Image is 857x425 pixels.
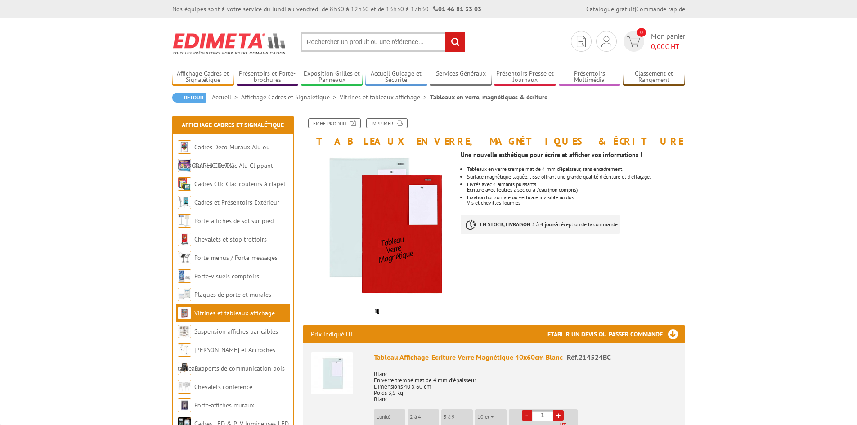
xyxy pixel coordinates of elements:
[194,217,274,225] a: Porte-affiches de sol sur pied
[621,31,685,52] a: devis rapide 0 Mon panier 0,00€ HT
[601,36,611,47] img: devis rapide
[194,161,273,170] a: Cadres Clic-Clac Alu Clippant
[301,32,465,52] input: Rechercher un produit ou une référence...
[627,36,640,47] img: devis rapide
[172,93,206,103] a: Retour
[178,288,191,301] img: Plaques de porte et murales
[178,233,191,246] img: Chevalets et stop trottoirs
[651,41,685,52] span: € HT
[461,215,620,234] p: à réception de la commande
[365,70,427,85] a: Accueil Guidage et Sécurité
[467,187,685,192] p: Ecriture avec feutres à sec ou à l'eau (non compris)
[467,166,685,172] li: Tableaux en verre trempé mat de 4 mm d’épaisseur, sans encadrement.
[433,5,481,13] strong: 01 46 81 33 03
[178,177,191,191] img: Cadres Clic-Clac couleurs à clapet
[178,398,191,412] img: Porte-affiches muraux
[374,365,677,403] p: Blanc En verre trempé mat de 4 mm d’épaisseur Dimensions 40 x 60 cm Poids 3,5 kg Blanc
[461,151,642,159] strong: Une nouvelle esthétique pour écrire et afficher vos informations !
[194,272,259,280] a: Porte-visuels comptoirs
[547,325,685,343] h3: Etablir un devis ou passer commande
[194,309,275,317] a: Vitrines et tableaux affichage
[480,221,556,228] strong: EN STOCK, LIVRAISON 3 à 4 jours
[637,28,646,37] span: 0
[194,401,254,409] a: Porte-affiches muraux
[241,93,340,101] a: Affichage Cadres et Signalétique
[567,353,611,362] span: Réf.214524BC
[172,4,481,13] div: Nos équipes sont à votre service du lundi au vendredi de 8h30 à 12h30 et de 13h30 à 17h30
[178,251,191,264] img: Porte-menus / Porte-messages
[237,70,299,85] a: Présentoirs et Porte-brochures
[178,306,191,320] img: Vitrines et tableaux affichage
[477,414,507,420] p: 10 et +
[651,31,685,52] span: Mon panier
[308,118,361,128] a: Fiche produit
[172,27,287,60] img: Edimeta
[194,180,286,188] a: Cadres Clic-Clac couleurs à clapet
[178,196,191,209] img: Cadres et Présentoirs Extérieur
[182,121,284,129] a: Affichage Cadres et Signalétique
[178,343,191,357] img: Cimaises et Accroches tableaux
[586,4,685,13] div: |
[311,325,354,343] p: Prix indiqué HT
[301,70,363,85] a: Exposition Grilles et Panneaux
[311,352,353,394] img: Tableau Affichage-Ecriture Verre Magnétique 40x60cm Blanc
[586,5,635,13] a: Catalogue gratuit
[194,383,252,391] a: Chevalets conférence
[172,70,234,85] a: Affichage Cadres et Signalétique
[178,143,270,170] a: Cadres Deco Muraux Alu ou [GEOGRAPHIC_DATA]
[178,346,275,372] a: [PERSON_NAME] et Accroches tableaux
[623,70,685,85] a: Classement et Rangement
[430,70,492,85] a: Services Généraux
[522,410,532,421] a: -
[194,235,267,243] a: Chevalets et stop trottoirs
[178,380,191,394] img: Chevalets conférence
[366,118,408,128] a: Imprimer
[178,140,191,154] img: Cadres Deco Muraux Alu ou Bois
[467,200,685,206] p: Vis et chevilles fournies
[178,325,191,338] img: Suspension affiches par câbles
[194,291,271,299] a: Plaques de porte et murales
[636,5,685,13] a: Commande rapide
[303,151,454,303] img: 214524vn_214524bc_tableau_affichage_ecriture_verre_magnetique.jpg
[374,352,677,362] div: Tableau Affichage-Ecriture Verre Magnétique 40x60cm Blanc -
[467,195,685,200] p: Fixation horizontale ou verticale invisible au dos.
[340,93,430,101] a: Vitrines et tableaux affichage
[178,269,191,283] img: Porte-visuels comptoirs
[376,414,405,420] p: L'unité
[194,364,285,372] a: Supports de communication bois
[178,214,191,228] img: Porte-affiches de sol sur pied
[444,414,473,420] p: 5 à 9
[212,93,241,101] a: Accueil
[577,36,586,47] img: devis rapide
[559,70,621,85] a: Présentoirs Multimédia
[651,42,665,51] span: 0,00
[467,174,685,179] li: Surface magnétique laquée, lisse offrant une grande qualité d'écriture et d'effaçage.
[494,70,556,85] a: Présentoirs Presse et Journaux
[445,32,465,52] input: rechercher
[194,327,278,336] a: Suspension affiches par câbles
[194,198,279,206] a: Cadres et Présentoirs Extérieur
[430,93,547,102] li: Tableaux en verre, magnétiques & écriture
[467,182,685,187] p: Livrés avec 4 aimants puissants
[553,410,564,421] a: +
[410,414,439,420] p: 2 à 4
[194,254,278,262] a: Porte-menus / Porte-messages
